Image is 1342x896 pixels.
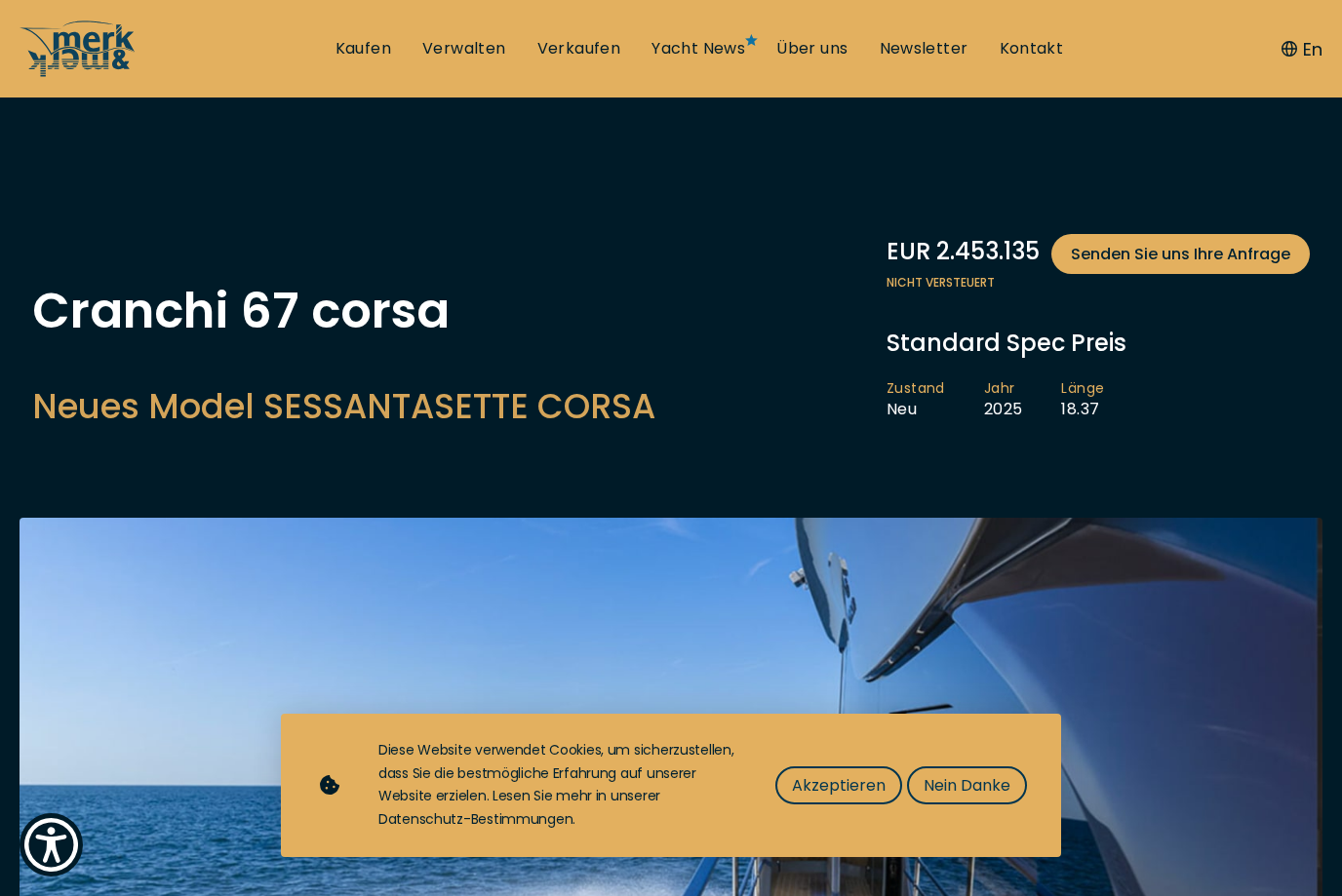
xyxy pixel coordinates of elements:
[378,739,736,832] div: Diese Website verwendet Cookies, um sicherzustellen, dass Sie die bestmögliche Erfahrung auf unse...
[1071,242,1290,266] span: Senden Sie uns Ihre Anfrage
[1061,379,1104,399] span: Länge
[1061,379,1143,420] li: 18.37
[776,38,848,59] a: Über uns
[887,379,984,420] li: Neu
[880,38,968,59] a: Newsletter
[32,287,655,335] h1: Cranchi 67 corsa
[887,234,1310,274] div: EUR 2.453.135
[651,38,745,59] a: Yacht News
[924,773,1010,798] span: Nein Danke
[984,379,1062,420] li: 2025
[775,766,902,804] button: Akzeptieren
[335,38,391,59] a: Kaufen
[422,38,506,59] a: Verwalten
[1051,234,1310,274] a: Senden Sie uns Ihre Anfrage
[887,274,1310,292] span: Nicht versteuert
[378,809,572,829] a: Datenschutz-Bestimmungen
[1000,38,1064,59] a: Kontakt
[792,773,886,798] span: Akzeptieren
[984,379,1023,399] span: Jahr
[907,766,1027,804] button: Nein Danke
[537,38,621,59] a: Verkaufen
[887,379,945,399] span: Zustand
[887,327,1126,359] span: Standard Spec Preis
[1282,36,1322,62] button: En
[32,382,655,430] h2: Neues Model SESSANTASETTE CORSA
[20,813,83,877] button: Show Accessibility Preferences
